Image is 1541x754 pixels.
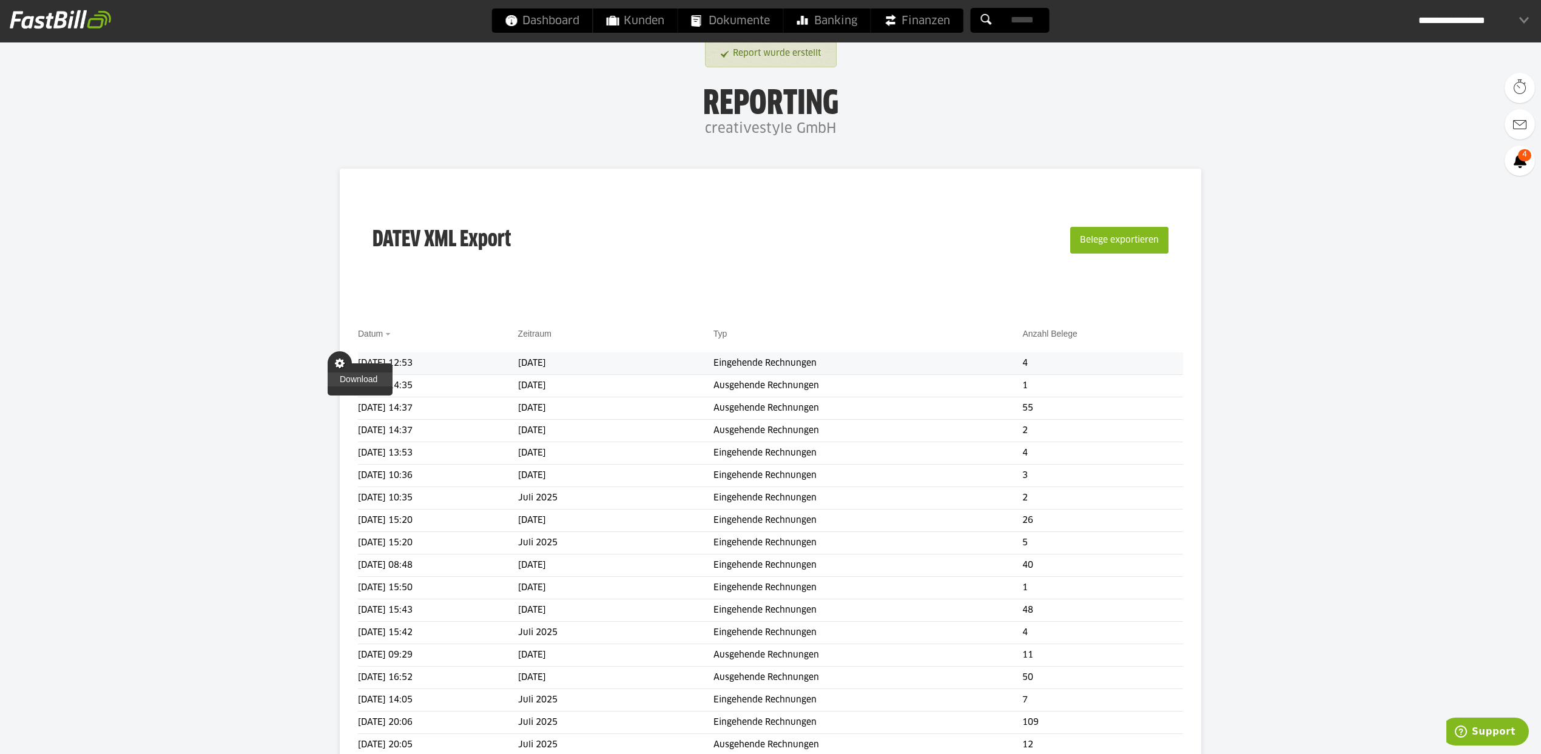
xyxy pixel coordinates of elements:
td: Eingehende Rechnungen [713,487,1023,510]
td: Eingehende Rechnungen [713,465,1023,487]
td: [DATE] [518,667,713,689]
td: [DATE] 09:29 [358,644,518,667]
td: [DATE] [518,510,713,532]
span: Kunden [607,8,664,33]
button: Belege exportieren [1070,227,1168,254]
a: Typ [713,329,727,338]
td: Eingehende Rechnungen [713,599,1023,622]
td: Ausgehende Rechnungen [713,644,1023,667]
a: Report wurde erstellt [721,42,821,65]
td: 11 [1022,644,1182,667]
td: [DATE] 14:37 [358,397,518,420]
span: Dashboard [505,8,579,33]
td: [DATE] 15:42 [358,622,518,644]
td: 1 [1022,577,1182,599]
td: [DATE] 10:36 [358,465,518,487]
td: [DATE] 15:43 [358,599,518,622]
a: Anzahl Belege [1022,329,1077,338]
a: Zeitraum [518,329,551,338]
td: [DATE] 15:50 [358,577,518,599]
td: [DATE] 08:48 [358,554,518,577]
a: Dokumente [678,8,783,33]
h3: DATEV XML Export [373,201,511,279]
img: fastbill_logo_white.png [10,10,111,29]
span: 4 [1518,149,1531,161]
td: [DATE] 13:53 [358,442,518,465]
td: [DATE] 15:20 [358,532,518,554]
td: [DATE] [518,352,713,375]
span: Finanzen [885,8,950,33]
a: Kunden [593,8,678,33]
a: Datum [358,329,383,338]
td: 2 [1022,420,1182,442]
a: Download [328,372,393,386]
td: 4 [1022,622,1182,644]
td: [DATE] [518,465,713,487]
td: [DATE] 14:35 [358,375,518,397]
td: 48 [1022,599,1182,622]
td: Ausgehende Rechnungen [713,397,1023,420]
h1: Reporting [121,86,1420,117]
td: [DATE] [518,577,713,599]
td: 5 [1022,532,1182,554]
img: sort_desc.gif [385,333,393,335]
td: [DATE] [518,397,713,420]
a: Banking [784,8,871,33]
td: Eingehende Rechnungen [713,689,1023,712]
td: 4 [1022,442,1182,465]
td: [DATE] [518,375,713,397]
td: 2 [1022,487,1182,510]
td: [DATE] 20:06 [358,712,518,734]
td: Juli 2025 [518,622,713,644]
td: Eingehende Rechnungen [713,442,1023,465]
a: 4 [1505,146,1535,176]
td: [DATE] 14:05 [358,689,518,712]
td: [DATE] [518,442,713,465]
td: Juli 2025 [518,487,713,510]
td: Eingehende Rechnungen [713,352,1023,375]
td: Ausgehende Rechnungen [713,667,1023,689]
td: Eingehende Rechnungen [713,577,1023,599]
td: Ausgehende Rechnungen [713,420,1023,442]
span: Banking [797,8,857,33]
td: Juli 2025 [518,532,713,554]
td: 40 [1022,554,1182,577]
td: 55 [1022,397,1182,420]
td: Juli 2025 [518,712,713,734]
td: [DATE] 14:37 [358,420,518,442]
iframe: Öffnet ein Widget, in dem Sie weitere Informationen finden [1446,718,1529,748]
td: 7 [1022,689,1182,712]
td: Eingehende Rechnungen [713,622,1023,644]
a: Finanzen [871,8,963,33]
a: Dashboard [492,8,593,33]
span: Dokumente [692,8,770,33]
td: [DATE] [518,554,713,577]
td: 4 [1022,352,1182,375]
td: 1 [1022,375,1182,397]
td: [DATE] 15:20 [358,510,518,532]
td: [DATE] 16:52 [358,667,518,689]
td: Eingehende Rechnungen [713,510,1023,532]
td: 50 [1022,667,1182,689]
td: Eingehende Rechnungen [713,532,1023,554]
td: [DATE] 10:35 [358,487,518,510]
td: Ausgehende Rechnungen [713,375,1023,397]
td: [DATE] 12:53 [358,352,518,375]
td: Eingehende Rechnungen [713,554,1023,577]
td: [DATE] [518,599,713,622]
td: [DATE] [518,644,713,667]
td: 26 [1022,510,1182,532]
td: 109 [1022,712,1182,734]
td: Eingehende Rechnungen [713,712,1023,734]
td: 3 [1022,465,1182,487]
td: [DATE] [518,420,713,442]
td: Juli 2025 [518,689,713,712]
